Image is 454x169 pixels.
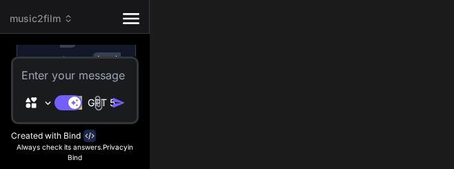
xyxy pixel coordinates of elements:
img: icon [112,96,126,110]
img: bind-logo [83,130,96,142]
span: music2film [10,12,73,26]
div: Create [60,53,121,111]
span: Privacy [103,143,128,151]
p: Always check its answers. in Bind [11,142,139,163]
img: attachment [90,95,106,111]
img: Pick Models [42,97,54,109]
p: Created with Bind [11,130,81,141]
